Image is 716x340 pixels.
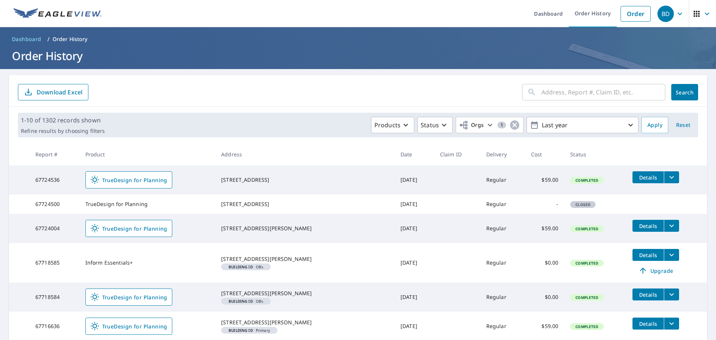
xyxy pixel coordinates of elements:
img: EV Logo [13,8,101,19]
a: Upgrade [632,265,679,277]
div: [STREET_ADDRESS][PERSON_NAME] [221,255,389,263]
button: filesDropdownBtn-67724536 [664,171,679,183]
span: Upgrade [637,266,675,275]
td: Regular [480,165,525,194]
button: detailsBtn-67724004 [632,220,664,232]
span: OBs [224,265,268,269]
td: - [525,194,565,214]
span: Details [637,174,659,181]
span: Completed [571,324,603,329]
button: Orgs1 [456,117,524,133]
span: Completed [571,178,603,183]
button: detailsBtn-67718584 [632,288,664,300]
button: detailsBtn-67724536 [632,171,664,183]
p: 1-10 of 1302 records shown [21,116,105,125]
p: Download Excel [37,88,82,96]
button: Status [417,117,453,133]
td: 67718584 [29,283,79,312]
th: Status [564,143,626,165]
span: Details [637,320,659,327]
em: Building ID [229,265,253,269]
span: Closed [571,202,595,207]
span: Details [637,252,659,259]
em: Building ID [229,328,253,332]
td: [DATE] [395,194,434,214]
span: Orgs [459,121,484,130]
button: filesDropdownBtn-67716636 [664,318,679,330]
td: Regular [480,283,525,312]
button: Search [671,84,698,100]
button: filesDropdownBtn-67718585 [664,249,679,261]
td: Regular [480,243,525,283]
span: TrueDesign for Planning [90,224,167,233]
a: TrueDesign for Planning [85,171,172,188]
span: Primary [224,328,274,332]
h1: Order History [9,48,707,63]
th: Product [79,143,216,165]
td: [DATE] [395,214,434,243]
nav: breadcrumb [9,33,707,45]
p: Refine results by choosing filters [21,128,105,134]
button: Last year [527,117,638,133]
td: TrueDesign for Planning [79,194,216,214]
span: Details [637,291,659,298]
span: TrueDesign for Planning [90,293,167,302]
span: 1 [497,122,506,128]
td: 67718585 [29,243,79,283]
p: Order History [53,35,88,43]
p: Products [374,121,401,130]
td: [DATE] [395,283,434,312]
span: Reset [674,121,692,130]
button: filesDropdownBtn-67718584 [664,288,679,300]
li: / [47,35,50,44]
a: TrueDesign for Planning [85,288,172,306]
span: Search [677,89,692,96]
th: Report # [29,143,79,165]
span: Details [637,222,659,230]
button: Apply [641,117,668,133]
td: $59.00 [525,165,565,194]
a: Dashboard [9,33,44,45]
td: $59.00 [525,214,565,243]
button: Download Excel [18,84,88,100]
p: Last year [539,119,626,132]
td: $0.00 [525,283,565,312]
span: Completed [571,295,603,300]
td: 67724500 [29,194,79,214]
span: OBs [224,299,268,303]
th: Date [395,143,434,165]
div: [STREET_ADDRESS] [221,176,389,184]
div: BD [657,6,674,22]
span: TrueDesign for Planning [90,175,167,184]
td: 67724004 [29,214,79,243]
span: TrueDesign for Planning [90,322,167,331]
button: detailsBtn-67718585 [632,249,664,261]
div: [STREET_ADDRESS] [221,200,389,208]
em: Building ID [229,299,253,303]
td: Regular [480,194,525,214]
button: detailsBtn-67716636 [632,318,664,330]
input: Address, Report #, Claim ID, etc. [541,82,665,103]
div: [STREET_ADDRESS][PERSON_NAME] [221,319,389,326]
td: Regular [480,214,525,243]
button: Reset [671,117,695,133]
button: filesDropdownBtn-67724004 [664,220,679,232]
td: 67724536 [29,165,79,194]
div: [STREET_ADDRESS][PERSON_NAME] [221,290,389,297]
td: $0.00 [525,243,565,283]
span: Apply [647,121,662,130]
a: TrueDesign for Planning [85,220,172,237]
p: Status [421,121,439,130]
span: Completed [571,226,603,231]
button: Products [371,117,414,133]
a: Order [621,6,651,22]
th: Address [215,143,395,165]
th: Cost [525,143,565,165]
span: Dashboard [12,35,41,43]
th: Delivery [480,143,525,165]
div: [STREET_ADDRESS][PERSON_NAME] [221,225,389,232]
th: Claim ID [434,143,480,165]
td: [DATE] [395,165,434,194]
td: Inform Essentials+ [79,243,216,283]
span: Completed [571,261,603,266]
